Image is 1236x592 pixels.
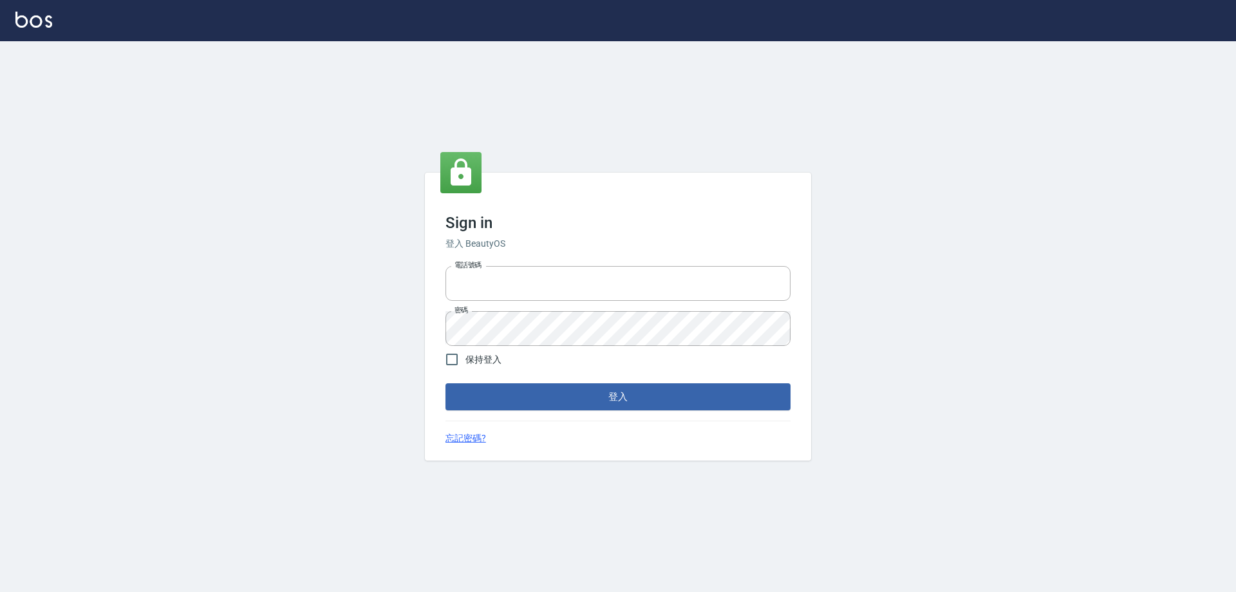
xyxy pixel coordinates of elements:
[15,12,52,28] img: Logo
[445,432,486,445] a: 忘記密碼?
[445,237,791,251] h6: 登入 BeautyOS
[445,383,791,410] button: 登入
[465,353,501,367] span: 保持登入
[445,214,791,232] h3: Sign in
[454,305,468,315] label: 密碼
[454,260,482,270] label: 電話號碼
